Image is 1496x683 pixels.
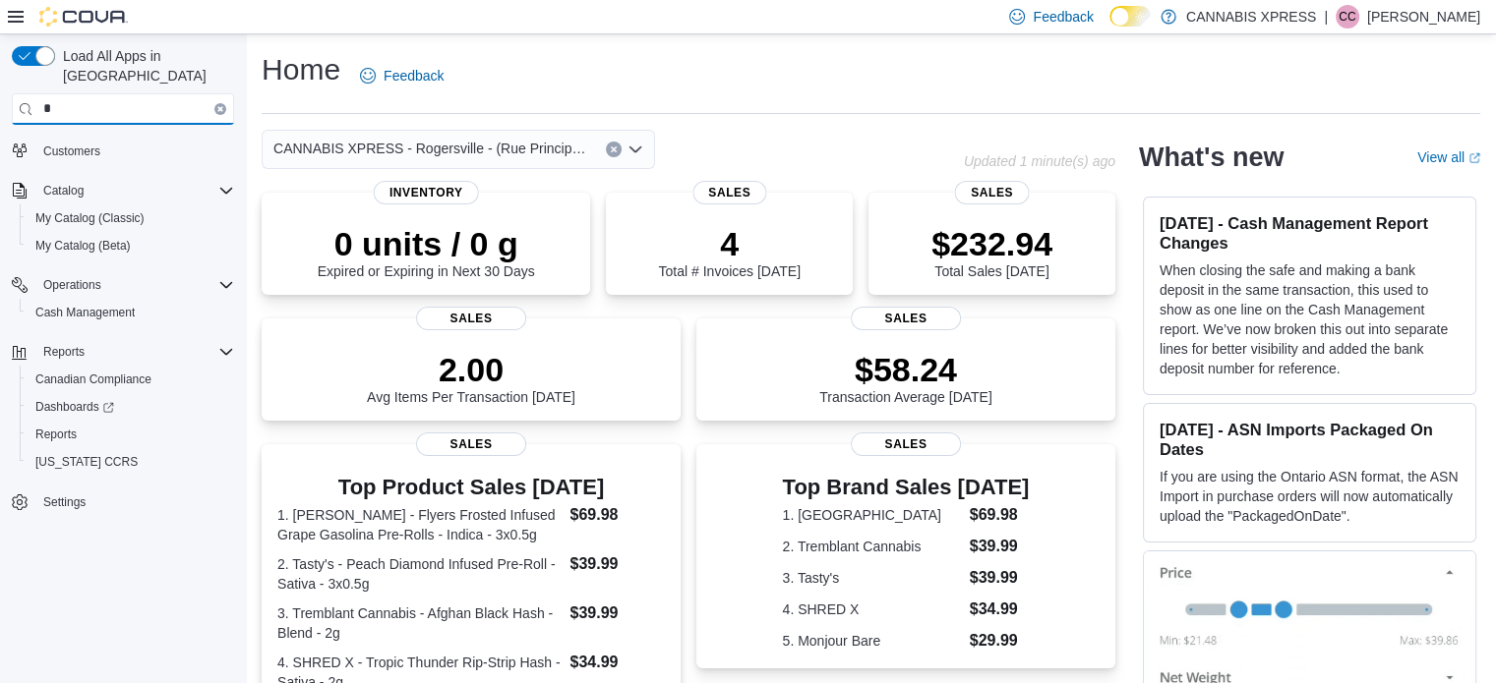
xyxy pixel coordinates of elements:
dd: $39.99 [970,566,1030,590]
button: Settings [4,487,242,516]
div: Expired or Expiring in Next 30 Days [318,224,535,279]
span: Washington CCRS [28,450,234,474]
button: Customers [4,137,242,165]
button: Operations [35,273,109,297]
span: CC [1339,5,1355,28]
span: Sales [416,307,526,330]
dd: $69.98 [970,503,1030,527]
dd: $34.99 [970,598,1030,621]
span: CANNABIS XPRESS - Rogersville - (Rue Principale) [273,137,586,160]
p: 4 [658,224,800,263]
span: Sales [851,432,961,456]
dd: $34.99 [569,651,664,674]
p: [PERSON_NAME] [1367,5,1480,28]
span: Catalog [35,179,234,202]
button: Clear input [606,142,622,157]
button: Operations [4,271,242,299]
a: [US_STATE] CCRS [28,450,146,474]
div: Transaction Average [DATE] [819,350,992,405]
a: Settings [35,490,93,514]
p: 2.00 [367,350,575,389]
span: Feedback [384,66,444,85]
button: Canadian Compliance [20,366,242,393]
span: My Catalog (Classic) [35,210,145,226]
dt: 1. [PERSON_NAME] - Flyers Frosted Infused Grape Gasolina Pre-Rolls - Indica - 3x0.5g [277,505,562,544]
span: Dashboards [28,395,234,419]
span: Reports [35,340,234,364]
dt: 2. Tremblant Cannabis [783,537,962,556]
span: Sales [416,432,526,456]
span: Customers [43,143,100,159]
dt: 2. Tasty's - Peach Diamond Infused Pre-Roll - Sativa - 3x0.5g [277,554,562,594]
button: [US_STATE] CCRS [20,448,242,476]
button: Catalog [35,179,91,202]
p: 0 units / 0 g [318,224,535,263]
span: Sales [955,181,1029,204]
span: [US_STATE] CCRS [35,454,138,470]
span: Settings [43,494,86,510]
h3: [DATE] - ASN Imports Packaged On Dates [1160,420,1460,459]
h3: [DATE] - Cash Management Report Changes [1160,213,1460,253]
a: View allExternal link [1417,149,1480,165]
div: Total Sales [DATE] [931,224,1052,279]
h3: Top Product Sales [DATE] [277,476,665,499]
span: Customers [35,139,234,163]
span: Canadian Compliance [28,368,234,391]
button: Cash Management [20,299,242,326]
span: Dark Mode [1109,27,1110,28]
button: Catalog [4,177,242,204]
div: Carole Caissie [1336,5,1359,28]
a: Cash Management [28,301,143,324]
button: Reports [20,421,242,448]
h2: What's new [1139,142,1284,173]
span: Settings [35,489,234,514]
input: Dark Mode [1109,6,1151,27]
p: $232.94 [931,224,1052,263]
img: Cova [39,7,128,27]
div: Avg Items Per Transaction [DATE] [367,350,575,405]
span: My Catalog (Beta) [28,234,234,257]
p: $58.24 [819,350,992,389]
a: My Catalog (Classic) [28,206,152,230]
div: Total # Invoices [DATE] [658,224,800,279]
a: Customers [35,140,108,163]
p: When closing the safe and making a bank deposit in the same transaction, this used to show as one... [1160,260,1460,378]
button: Reports [4,338,242,366]
dd: $39.99 [569,552,664,576]
button: My Catalog (Classic) [20,204,242,232]
a: My Catalog (Beta) [28,234,139,257]
dt: 5. Monjour Bare [783,631,962,651]
a: Dashboards [28,395,122,419]
span: Inventory [374,181,479,204]
dt: 1. [GEOGRAPHIC_DATA] [783,505,962,525]
dd: $69.98 [569,503,664,527]
span: Cash Management [35,305,135,320]
nav: Complex example [12,129,234,568]
dt: 3. Tasty's [783,568,962,588]
span: Dashboards [35,399,114,415]
span: Feedback [1033,7,1093,27]
span: Operations [43,277,101,293]
a: Dashboards [20,393,242,421]
h3: Top Brand Sales [DATE] [783,476,1030,499]
dt: 3. Tremblant Cannabis - Afghan Black Hash - Blend - 2g [277,603,562,643]
span: Cash Management [28,301,234,324]
p: CANNABIS XPRESS [1186,5,1316,28]
button: Reports [35,340,92,364]
svg: External link [1468,152,1480,164]
h1: Home [262,50,340,89]
span: My Catalog (Classic) [28,206,234,230]
span: Catalog [43,183,84,199]
span: Reports [43,344,85,360]
span: Canadian Compliance [35,371,151,387]
dd: $29.99 [970,629,1030,653]
span: Sales [851,307,961,330]
span: Reports [28,423,234,446]
a: Canadian Compliance [28,368,159,391]
button: My Catalog (Beta) [20,232,242,259]
a: Feedback [352,56,451,95]
p: | [1324,5,1328,28]
span: Reports [35,427,77,442]
span: Load All Apps in [GEOGRAPHIC_DATA] [55,46,234,85]
button: Open list of options [628,142,643,157]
